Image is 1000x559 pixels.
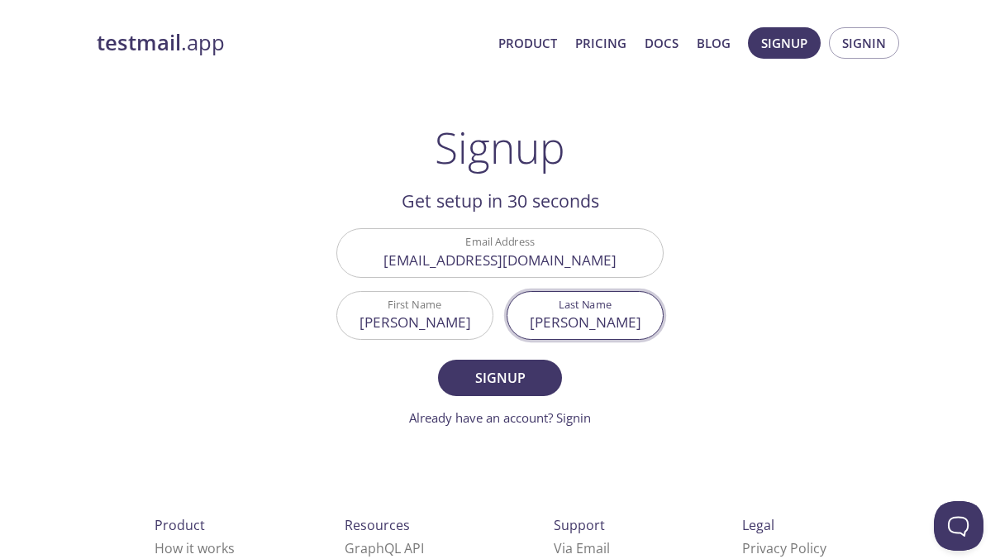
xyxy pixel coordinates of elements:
[554,516,605,534] span: Support
[155,516,205,534] span: Product
[829,27,899,59] button: Signin
[97,29,485,57] a: testmail.app
[742,539,826,557] a: Privacy Policy
[435,122,565,172] h1: Signup
[575,32,626,54] a: Pricing
[761,32,807,54] span: Signup
[155,539,235,557] a: How it works
[554,539,610,557] a: Via Email
[498,32,557,54] a: Product
[645,32,679,54] a: Docs
[456,366,544,389] span: Signup
[697,32,731,54] a: Blog
[336,187,664,215] h2: Get setup in 30 seconds
[748,27,821,59] button: Signup
[934,501,983,551] iframe: Help Scout Beacon - Open
[97,28,181,57] strong: testmail
[742,516,774,534] span: Legal
[842,32,886,54] span: Signin
[345,516,410,534] span: Resources
[345,539,424,557] a: GraphQL API
[409,409,591,426] a: Already have an account? Signin
[438,360,562,396] button: Signup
